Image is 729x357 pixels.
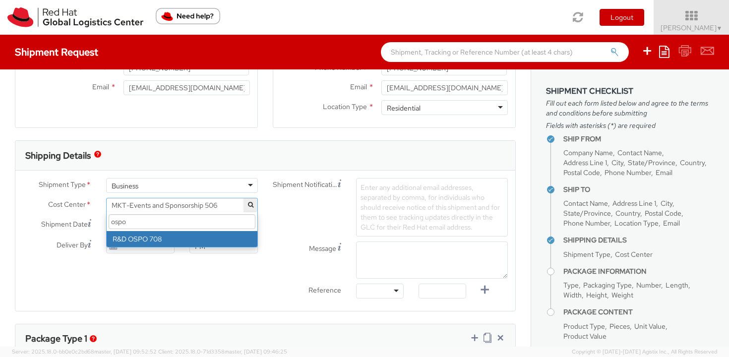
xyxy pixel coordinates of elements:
[94,348,157,355] span: master, [DATE] 09:52:52
[563,209,611,218] span: State/Province
[112,181,138,191] div: Business
[636,281,661,290] span: Number
[41,219,88,230] span: Shipment Date
[273,179,338,190] span: Shipment Notification
[628,158,675,167] span: State/Province
[666,281,688,290] span: Length
[605,168,651,177] span: Phone Number
[563,281,579,290] span: Type
[645,209,681,218] span: Postal Code
[350,82,367,91] span: Email
[563,219,610,228] span: Phone Number
[323,102,367,111] span: Location Type
[107,231,257,247] li: R&D OSPO 708
[563,268,714,275] h4: Package Information
[25,151,91,161] h3: Shipping Details
[563,158,607,167] span: Address Line 1
[7,7,143,27] img: rh-logistics-00dfa346123c4ec078e1.svg
[563,322,605,331] span: Product Type
[663,219,680,228] span: Email
[546,87,714,96] h3: Shipment Checklist
[308,286,341,295] span: Reference
[614,219,659,228] span: Location Type
[12,348,157,355] span: Server: 2025.18.0-bb0e0c2bd68
[563,148,613,157] span: Company Name
[387,103,421,113] div: Residential
[661,199,672,208] span: City
[563,168,600,177] span: Postal Code
[611,291,633,299] span: Weight
[225,348,287,355] span: master, [DATE] 09:46:25
[112,201,252,210] span: MKT-Events and Sponsorship 506
[546,120,714,130] span: Fields with asterisks (*) are required
[661,23,723,32] span: [PERSON_NAME]
[656,168,672,177] span: Email
[92,82,109,91] span: Email
[586,291,607,299] span: Height
[158,348,287,355] span: Client: 2025.18.0-71d3358
[563,135,714,143] h4: Ship From
[15,47,98,58] h4: Shipment Request
[309,244,336,253] span: Message
[634,322,666,331] span: Unit Value
[600,9,644,26] button: Logout
[563,237,714,244] h4: Shipping Details
[563,186,714,193] h4: Ship To
[680,158,705,167] span: Country
[609,322,630,331] span: Pieces
[25,334,87,344] h3: Package Type 1
[563,199,608,208] span: Contact Name
[361,183,500,232] span: Enter any additional email addresses, separated by comma, for individuals who should receive noti...
[563,250,610,259] span: Shipment Type
[611,158,623,167] span: City
[106,198,258,213] span: MKT-Events and Sponsorship 506
[563,308,714,316] h4: Package Content
[381,42,629,62] input: Shipment, Tracking or Reference Number (at least 4 chars)
[39,179,86,191] span: Shipment Type
[57,240,88,250] span: Deliver By
[617,148,662,157] span: Contact Name
[546,98,714,118] span: Fill out each form listed below and agree to the terms and conditions before submitting
[615,209,640,218] span: Country
[156,8,220,24] button: Need help?
[615,250,653,259] span: Cost Center
[563,332,607,341] span: Product Value
[612,199,656,208] span: Address Line 1
[572,348,717,356] span: Copyright © [DATE]-[DATE] Agistix Inc., All Rights Reserved
[583,281,632,290] span: Packaging Type
[717,24,723,32] span: ▼
[563,291,582,299] span: Width
[48,199,86,211] span: Cost Center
